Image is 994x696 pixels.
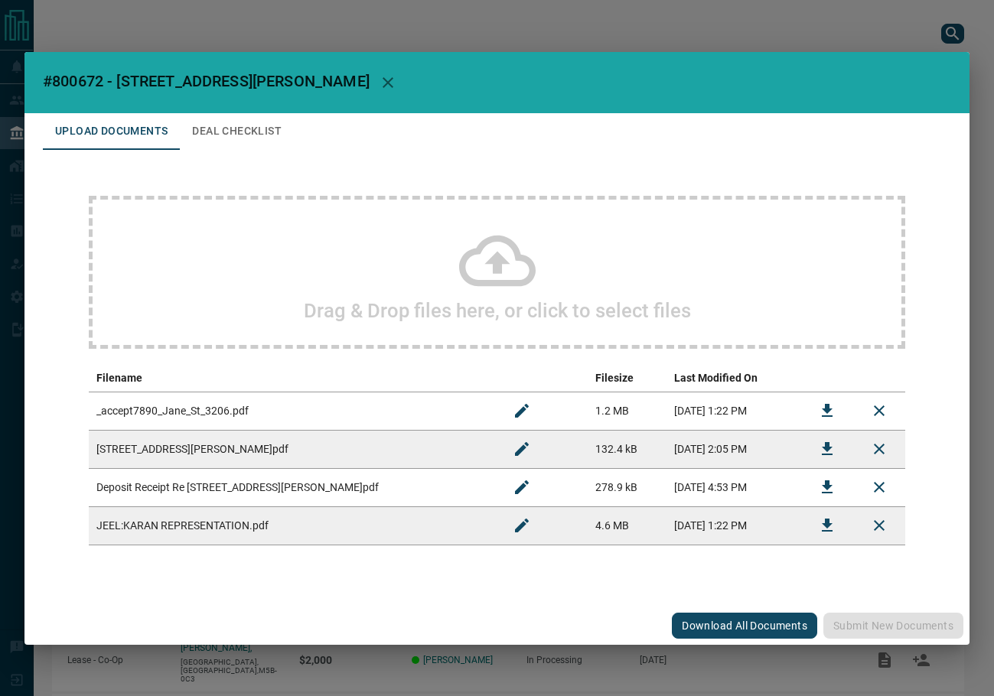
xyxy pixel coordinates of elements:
[89,196,905,349] div: Drag & Drop files here, or click to select files
[809,392,846,429] button: Download
[89,430,496,468] td: [STREET_ADDRESS][PERSON_NAME]pdf
[89,506,496,545] td: JEEL:KARAN REPRESENTATION.pdf
[504,507,540,544] button: Rename
[588,506,666,545] td: 4.6 MB
[89,364,496,392] th: Filename
[666,392,801,430] td: [DATE] 1:22 PM
[588,364,666,392] th: Filesize
[180,113,294,150] button: Deal Checklist
[588,392,666,430] td: 1.2 MB
[861,507,898,544] button: Remove File
[304,299,691,322] h2: Drag & Drop files here, or click to select files
[504,469,540,506] button: Rename
[801,364,853,392] th: download action column
[43,72,370,90] span: #800672 - [STREET_ADDRESS][PERSON_NAME]
[861,431,898,467] button: Remove File
[672,613,817,639] button: Download All Documents
[504,392,540,429] button: Rename
[861,392,898,429] button: Remove File
[496,364,588,392] th: edit column
[809,431,846,467] button: Download
[666,468,801,506] td: [DATE] 4:53 PM
[89,392,496,430] td: _accept7890_Jane_St_3206.pdf
[666,506,801,545] td: [DATE] 1:22 PM
[504,431,540,467] button: Rename
[666,364,801,392] th: Last Modified On
[588,468,666,506] td: 278.9 kB
[809,469,846,506] button: Download
[588,430,666,468] td: 132.4 kB
[89,468,496,506] td: Deposit Receipt Re [STREET_ADDRESS][PERSON_NAME]pdf
[43,113,180,150] button: Upload Documents
[853,364,905,392] th: delete file action column
[809,507,846,544] button: Download
[861,469,898,506] button: Remove File
[666,430,801,468] td: [DATE] 2:05 PM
